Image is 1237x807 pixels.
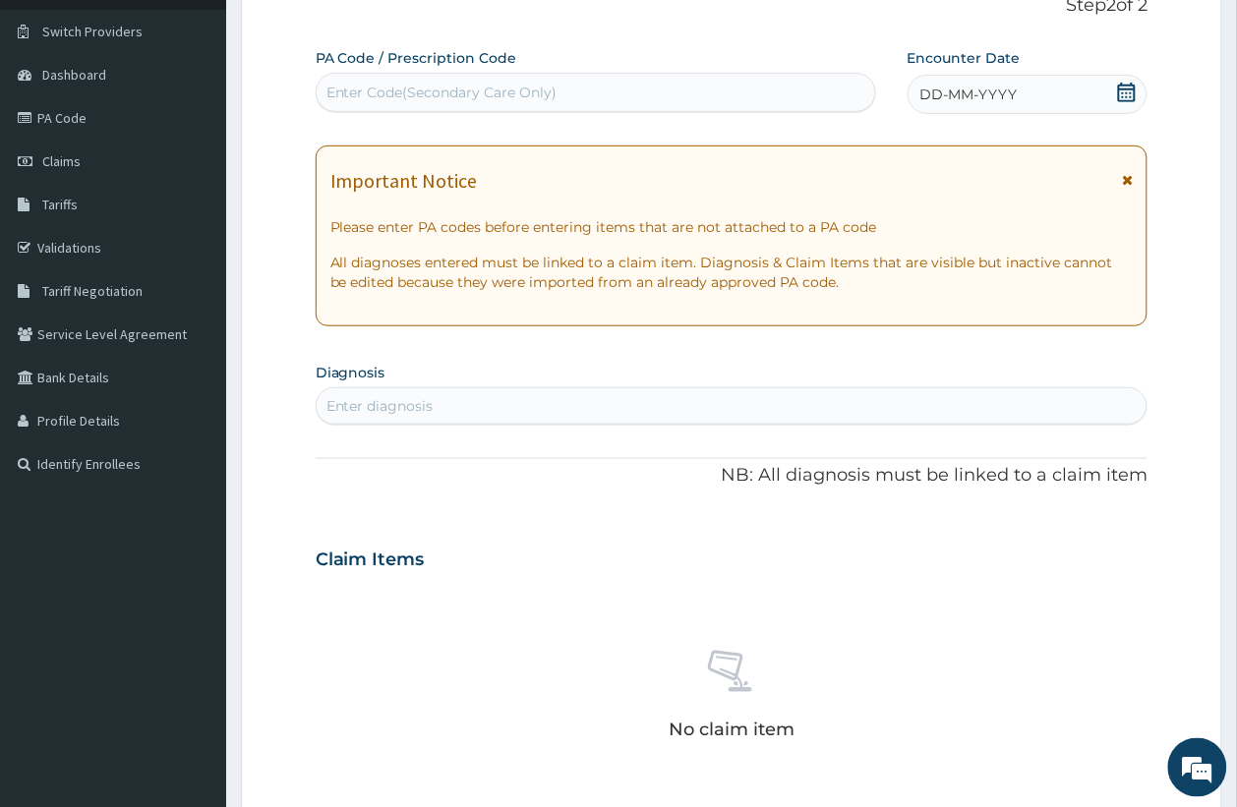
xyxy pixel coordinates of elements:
[42,196,78,213] span: Tariffs
[316,463,1149,489] p: NB: All diagnosis must be linked to a claim item
[330,253,1134,292] p: All diagnoses entered must be linked to a claim item. Diagnosis & Claim Items that are visible bu...
[669,721,795,740] p: No claim item
[323,10,370,57] div: Minimize live chat window
[330,217,1134,237] p: Please enter PA codes before entering items that are not attached to a PA code
[920,85,1018,104] span: DD-MM-YYYY
[316,549,425,571] h3: Claim Items
[36,98,80,147] img: d_794563401_company_1708531726252_794563401
[114,248,271,446] span: We're online!
[42,282,143,300] span: Tariff Negotiation
[102,110,330,136] div: Chat with us now
[42,66,106,84] span: Dashboard
[42,23,143,40] span: Switch Providers
[42,152,81,170] span: Claims
[316,363,385,382] label: Diagnosis
[330,170,478,192] h1: Important Notice
[326,396,434,416] div: Enter diagnosis
[908,48,1021,68] label: Encounter Date
[326,83,558,102] div: Enter Code(Secondary Care Only)
[10,537,375,605] textarea: Type your message and hit 'Enter'
[316,48,517,68] label: PA Code / Prescription Code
